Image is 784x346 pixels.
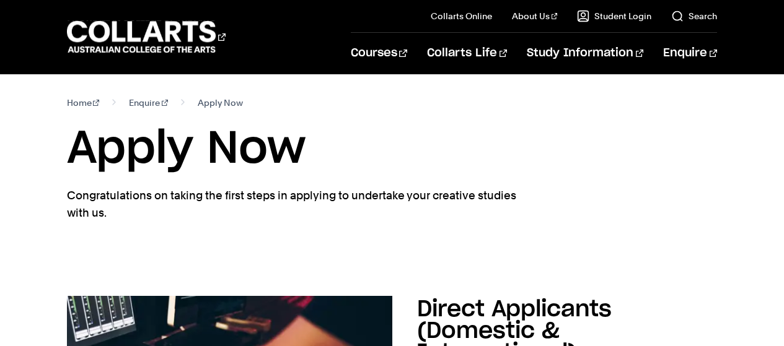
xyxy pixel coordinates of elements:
[527,33,643,74] a: Study Information
[351,33,407,74] a: Courses
[67,121,718,177] h1: Apply Now
[67,187,519,222] p: Congratulations on taking the first steps in applying to undertake your creative studies with us.
[512,10,558,22] a: About Us
[129,94,168,111] a: Enquire
[671,10,717,22] a: Search
[431,10,492,22] a: Collarts Online
[577,10,651,22] a: Student Login
[67,19,226,54] div: Go to homepage
[663,33,717,74] a: Enquire
[427,33,507,74] a: Collarts Life
[198,94,243,111] span: Apply Now
[67,94,100,111] a: Home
